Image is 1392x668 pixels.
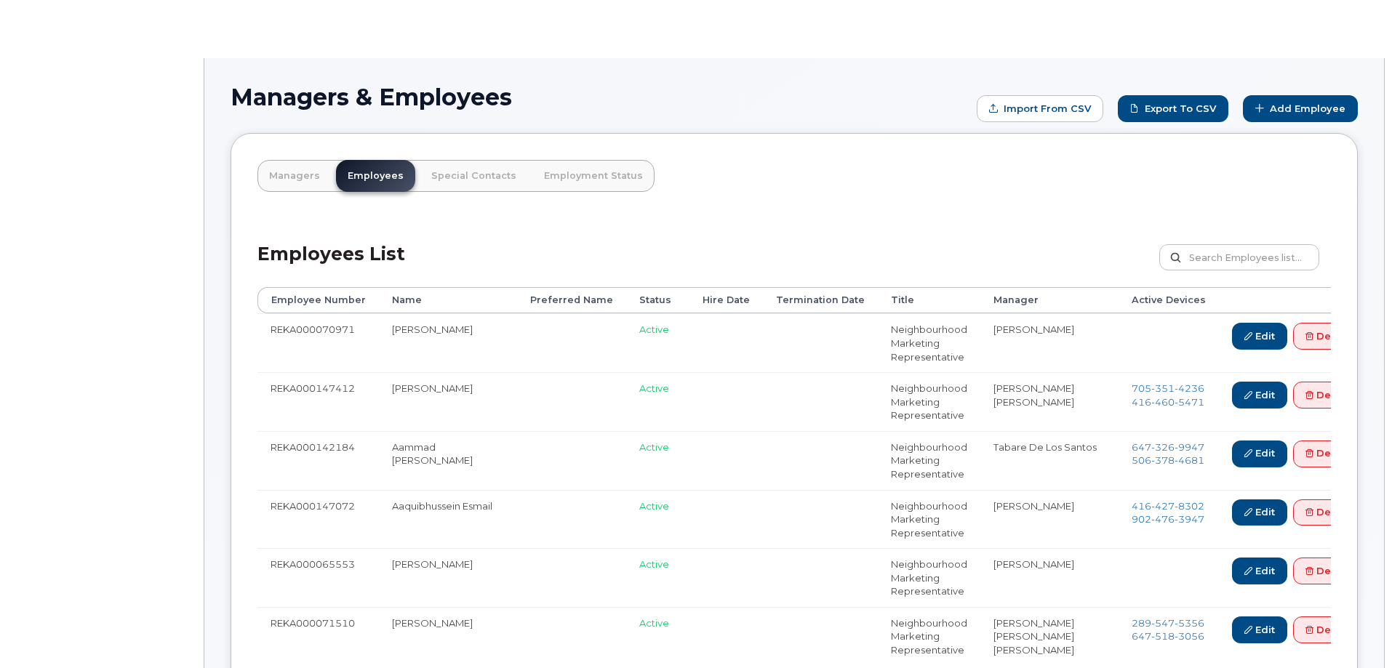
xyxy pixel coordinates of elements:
[379,372,517,431] td: [PERSON_NAME]
[1132,630,1204,642] span: 647
[379,490,517,549] td: Aaquibhussein Esmail
[1175,382,1204,394] span: 4236
[336,160,415,192] a: Employees
[1175,396,1204,408] span: 5471
[1151,454,1175,466] span: 378
[1132,382,1204,394] a: 7053514236
[1175,617,1204,629] span: 5356
[993,558,1105,571] li: [PERSON_NAME]
[878,287,980,313] th: Title
[1232,616,1287,643] a: Edit
[993,395,1105,409] li: [PERSON_NAME]
[379,431,517,490] td: Aammad [PERSON_NAME]
[1175,630,1204,642] span: 3056
[257,244,405,287] h2: Employees List
[257,490,379,549] td: REKA000147072
[1132,454,1204,466] a: 5063784681
[878,490,980,549] td: Neighbourhood Marketing Representative
[993,323,1105,337] li: [PERSON_NAME]
[1132,396,1204,408] a: 4164605471
[257,431,379,490] td: REKA000142184
[1232,382,1287,409] a: Edit
[1293,558,1363,584] a: Delete
[1132,617,1204,629] span: 289
[639,500,669,512] span: Active
[1232,499,1287,526] a: Edit
[689,287,763,313] th: Hire Date
[993,382,1105,395] li: [PERSON_NAME]
[1293,323,1363,350] a: Delete
[1132,441,1204,453] span: 647
[1151,441,1175,453] span: 326
[1151,513,1175,525] span: 476
[626,287,689,313] th: Status
[1132,513,1204,525] span: 902
[1151,500,1175,512] span: 427
[763,287,878,313] th: Termination Date
[257,287,379,313] th: Employee Number
[1151,617,1175,629] span: 547
[379,548,517,607] td: [PERSON_NAME]
[1132,441,1204,453] a: 6473269947
[1175,441,1204,453] span: 9947
[993,629,1105,643] li: [PERSON_NAME]
[1175,500,1204,512] span: 8302
[1132,500,1204,512] span: 416
[257,548,379,607] td: REKA000065553
[1132,382,1204,394] span: 705
[993,643,1105,657] li: [PERSON_NAME]
[639,441,669,453] span: Active
[257,313,379,372] td: REKA000070971
[1132,630,1204,642] a: 6475183056
[532,160,655,192] a: Employment Status
[517,287,626,313] th: Preferred Name
[1132,454,1204,466] span: 506
[1232,323,1287,350] a: Edit
[1151,396,1175,408] span: 460
[878,548,980,607] td: Neighbourhood Marketing Representative
[1293,616,1363,643] a: Delete
[420,160,528,192] a: Special Contacts
[1243,95,1358,122] a: Add Employee
[639,617,669,629] span: Active
[977,95,1103,122] form: Import from CSV
[993,440,1105,454] li: Tabare De Los Santos
[993,616,1105,630] li: [PERSON_NAME]
[1293,499,1363,526] a: Delete
[1175,513,1204,525] span: 3947
[1232,440,1287,467] a: Edit
[379,287,517,313] th: Name
[1132,513,1204,525] a: 9024763947
[1232,558,1287,584] a: Edit
[257,160,332,192] a: Managers
[379,313,517,372] td: [PERSON_NAME]
[1175,454,1204,466] span: 4681
[257,372,379,431] td: REKA000147412
[878,431,980,490] td: Neighbourhood Marketing Representative
[1151,630,1175,642] span: 518
[1293,382,1363,409] a: Delete
[639,382,669,394] span: Active
[639,558,669,570] span: Active
[993,499,1105,513] li: [PERSON_NAME]
[1119,287,1219,313] th: Active Devices
[1118,95,1228,122] a: Export to CSV
[639,323,669,335] span: Active
[878,313,980,372] td: Neighbourhood Marketing Representative
[1151,382,1175,394] span: 351
[1293,440,1363,467] a: Delete
[231,84,969,110] h1: Managers & Employees
[980,287,1119,313] th: Manager
[1132,617,1204,629] a: 2895475356
[878,372,980,431] td: Neighbourhood Marketing Representative
[1132,396,1204,408] span: 416
[1132,500,1204,512] a: 4164278302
